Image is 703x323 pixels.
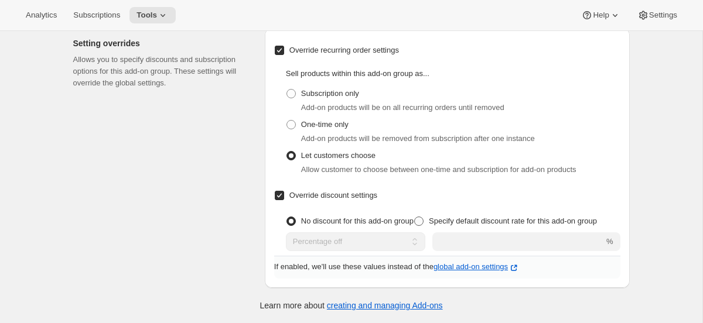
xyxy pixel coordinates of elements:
button: global add-on settings [434,262,520,274]
button: Subscriptions [66,7,127,23]
span: Tools [136,11,157,20]
span: Subscriptions [73,11,120,20]
button: Help [574,7,627,23]
span: Analytics [26,11,57,20]
p: Learn more about [260,300,442,311]
span: Override recurring order settings [289,46,399,54]
span: Override discount settings [289,191,377,200]
button: Tools [129,7,176,23]
p: Sell products within this add-on group as... [286,68,620,80]
a: creating and managing Add-ons [327,301,443,310]
span: Allow customer to choose between one-time and subscription for add-on products [301,165,576,174]
span: One-time only [301,120,349,129]
span: Settings [649,11,677,20]
button: Analytics [19,7,64,23]
button: Settings [630,7,684,23]
span: Add-on products will be on all recurring orders until removed [301,103,504,112]
span: Add-on products will be removed from subscription after one instance [301,134,535,143]
span: Subscription only [301,89,359,98]
p: If enabled, we'll use these values instead of the [274,261,620,274]
span: No discount for this add-on group [301,217,414,225]
span: % [606,237,613,246]
span: Let customers choose [301,151,376,160]
p: Allows you to specify discounts and subscription options for this add-on group. These settings wi... [73,54,246,89]
h2: Setting overrides [73,37,246,49]
span: Specify default discount rate for this add-on group [429,217,597,225]
span: Help [593,11,609,20]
